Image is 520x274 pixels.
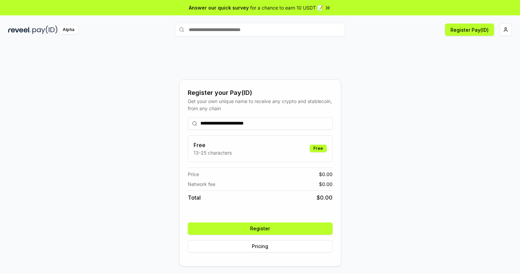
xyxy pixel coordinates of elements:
[188,181,215,188] span: Network fee
[188,98,333,112] div: Get your own unique name to receive any crypto and stablecoin, from any chain
[319,181,333,188] span: $ 0.00
[8,26,31,34] img: reveel_dark
[194,149,232,156] p: 13-25 characters
[188,240,333,253] button: Pricing
[59,26,78,34] div: Alpha
[32,26,58,34] img: pay_id
[189,4,249,11] span: Answer our quick survey
[317,193,333,202] span: $ 0.00
[250,4,323,11] span: for a chance to earn 10 USDT 📝
[188,88,333,98] div: Register your Pay(ID)
[188,222,333,235] button: Register
[188,193,201,202] span: Total
[188,171,199,178] span: Price
[445,24,494,36] button: Register Pay(ID)
[194,141,232,149] h3: Free
[319,171,333,178] span: $ 0.00
[310,145,327,152] div: Free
